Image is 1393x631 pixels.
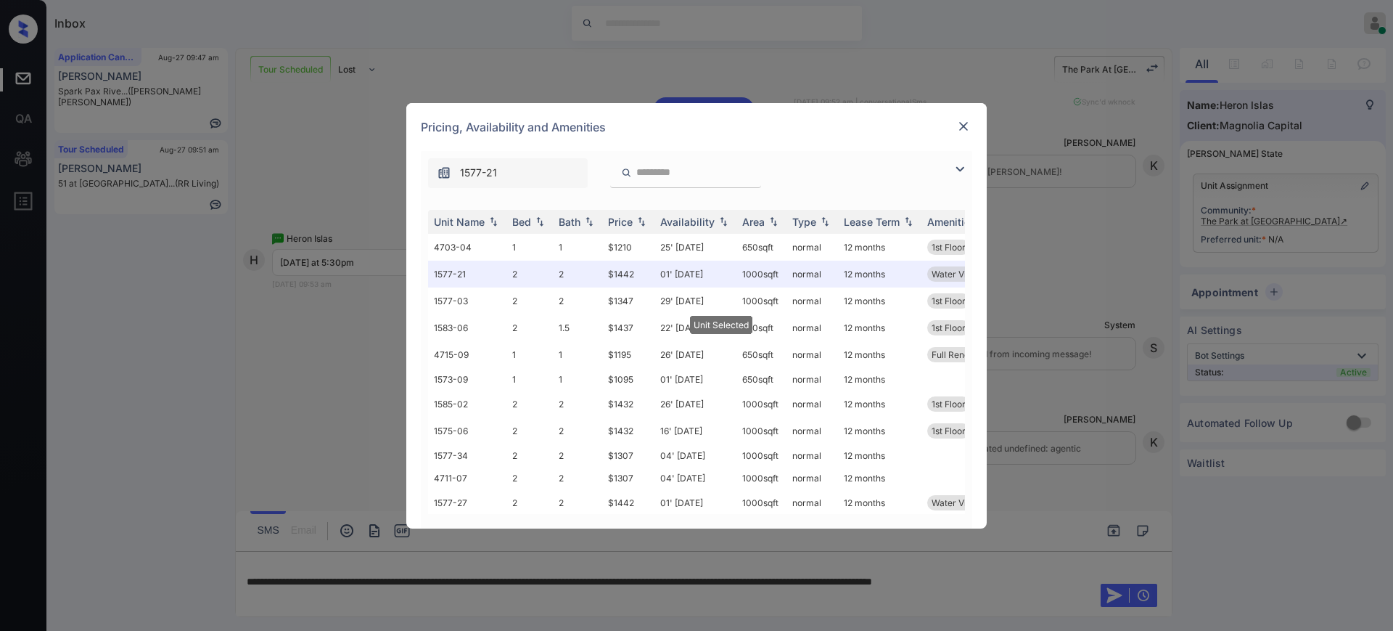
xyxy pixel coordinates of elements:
td: 2 [506,261,553,288]
td: 1575-06 [428,418,506,444]
td: 1577-34 [428,444,506,467]
td: 26' [DATE] [654,391,736,418]
td: 25' [DATE] [654,234,736,261]
td: 1000 sqft [736,261,786,288]
img: sorting [901,216,916,227]
td: 2 [553,261,602,288]
img: sorting [486,216,501,227]
td: 1.5 [553,314,602,341]
td: 1 [506,341,553,368]
td: 01' [DATE] [654,489,736,516]
td: normal [786,341,838,368]
td: 12 months [838,368,921,391]
span: 1st Floor [932,322,966,333]
td: $1442 [602,261,654,288]
td: normal [786,418,838,444]
td: 2 [506,418,553,444]
td: 2 [506,391,553,418]
td: $1347 [602,288,654,314]
div: Bath [559,216,580,228]
div: Bed [512,216,531,228]
img: icon-zuma [437,166,451,180]
div: Area [742,216,765,228]
td: 12 months [838,418,921,444]
td: 12 months [838,234,921,261]
td: 2 [553,391,602,418]
td: 2 [506,314,553,341]
td: 1000 sqft [736,288,786,314]
span: 1st Floor [932,426,966,436]
td: 04' [DATE] [654,467,736,489]
td: $1307 [602,444,654,467]
img: close [956,119,971,134]
td: $1210 [602,234,654,261]
img: sorting [582,216,596,227]
td: 01' [DATE] [654,261,736,288]
td: $1432 [602,391,654,418]
td: 2 [553,444,602,467]
span: 1st Floor [932,242,966,253]
td: $1307 [602,467,654,489]
td: 1 [506,234,553,261]
td: $1442 [602,489,654,516]
td: 22' [DATE] [654,314,736,341]
td: 1000 sqft [736,467,786,489]
td: 2 [506,489,553,516]
td: normal [786,288,838,314]
td: 2 [506,444,553,467]
img: icon-zuma [621,166,632,179]
td: 1585-02 [428,391,506,418]
td: 12 months [838,261,921,288]
img: sorting [766,216,781,227]
td: 2 [553,288,602,314]
div: Amenities [927,216,976,228]
td: 1583-06 [428,314,506,341]
td: normal [786,368,838,391]
div: Price [608,216,633,228]
td: 12 months [838,444,921,467]
div: Unit Name [434,216,485,228]
td: 26' [DATE] [654,341,736,368]
td: $1095 [602,368,654,391]
span: 1st Floor [932,399,966,410]
img: sorting [533,216,547,227]
td: $1195 [602,341,654,368]
td: 12 months [838,341,921,368]
img: sorting [716,216,731,227]
span: 1577-21 [460,165,497,181]
td: normal [786,444,838,467]
td: 12 months [838,288,921,314]
td: 2 [553,418,602,444]
div: Pricing, Availability and Amenities [406,103,987,151]
td: 1573-09 [428,368,506,391]
td: 01' [DATE] [654,368,736,391]
span: Water View [932,269,979,280]
div: Type [792,216,816,228]
td: 12 months [838,314,921,341]
td: $1437 [602,314,654,341]
td: $1432 [602,418,654,444]
td: 1 [553,341,602,368]
td: 1577-27 [428,489,506,516]
td: 1577-03 [428,288,506,314]
td: 650 sqft [736,341,786,368]
td: normal [786,489,838,516]
td: 1 [553,234,602,261]
td: 1000 sqft [736,418,786,444]
td: normal [786,234,838,261]
td: 1000 sqft [736,391,786,418]
td: 2 [553,467,602,489]
img: icon-zuma [951,160,969,178]
td: 650 sqft [736,234,786,261]
td: 4703-04 [428,234,506,261]
span: Water View [932,497,979,508]
td: 12 months [838,467,921,489]
td: 2 [553,489,602,516]
img: sorting [634,216,649,227]
span: Full Renovation... [932,349,1001,360]
td: 1577-21 [428,261,506,288]
td: 16' [DATE] [654,418,736,444]
div: Lease Term [844,216,900,228]
td: 1000 sqft [736,444,786,467]
div: Availability [660,216,715,228]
